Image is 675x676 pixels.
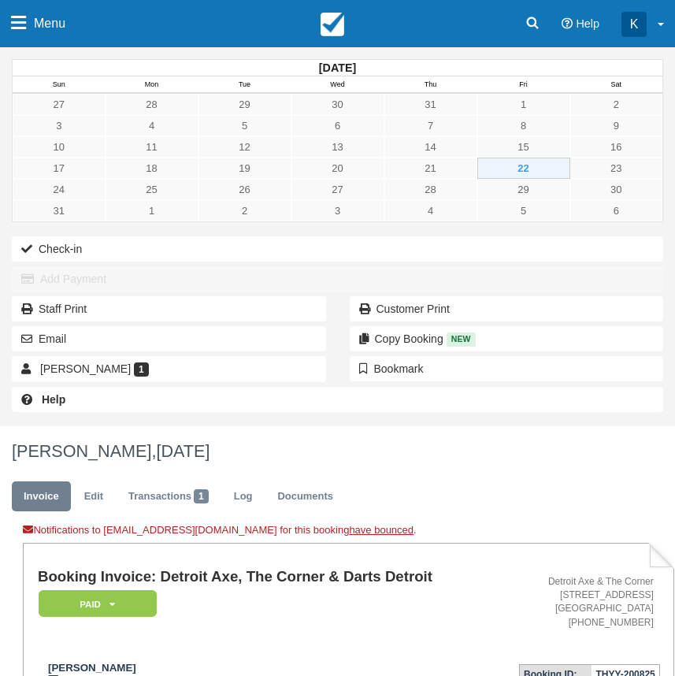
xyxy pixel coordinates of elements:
[477,158,570,179] a: 22
[13,115,106,136] a: 3
[621,12,647,37] div: K
[13,200,106,221] a: 31
[291,158,384,179] a: 20
[570,115,663,136] a: 9
[198,115,291,136] a: 5
[40,362,131,375] span: [PERSON_NAME]
[42,393,65,406] b: Help
[291,76,384,94] th: Wed
[570,200,663,221] a: 6
[12,326,326,351] button: Email
[198,136,291,158] a: 12
[198,76,291,94] th: Tue
[198,200,291,221] a: 2
[570,158,663,179] a: 23
[321,13,344,36] img: checkfront-main-nav-mini-logo.png
[570,136,663,158] a: 16
[291,115,384,136] a: 6
[117,481,221,512] a: Transactions1
[13,76,106,94] th: Sun
[198,94,291,115] a: 29
[384,94,477,115] a: 31
[106,158,198,179] a: 18
[384,158,477,179] a: 21
[106,76,198,94] th: Mon
[106,115,198,136] a: 4
[106,179,198,200] a: 25
[570,76,663,94] th: Sat
[562,18,573,29] i: Help
[384,115,477,136] a: 7
[291,179,384,200] a: 27
[198,179,291,200] a: 26
[477,136,570,158] a: 15
[447,332,476,346] span: New
[384,179,477,200] a: 28
[12,296,326,321] a: Staff Print
[13,136,106,158] a: 10
[106,136,198,158] a: 11
[477,94,570,115] a: 1
[13,94,106,115] a: 27
[194,489,209,503] span: 1
[503,575,654,630] address: Detroit Axe & The Corner [STREET_ADDRESS] [GEOGRAPHIC_DATA] [PHONE_NUMBER]
[384,136,477,158] a: 14
[291,94,384,115] a: 30
[198,158,291,179] a: 19
[349,524,414,536] a: have bounced
[570,94,663,115] a: 2
[265,481,345,512] a: Documents
[12,481,71,512] a: Invoice
[13,179,106,200] a: 24
[570,179,663,200] a: 30
[12,236,663,262] button: Check-in
[106,94,198,115] a: 28
[477,115,570,136] a: 8
[39,590,157,618] em: Paid
[477,200,570,221] a: 5
[134,362,149,377] span: 1
[350,326,664,351] button: Copy Booking New
[350,356,664,381] button: Bookmark
[350,296,664,321] a: Customer Print
[106,200,198,221] a: 1
[12,356,326,381] a: [PERSON_NAME] 1
[156,441,210,461] span: [DATE]
[291,136,384,158] a: 13
[23,523,674,543] div: Notifications to [EMAIL_ADDRESS][DOMAIN_NAME] for this booking .
[477,179,570,200] a: 29
[38,589,151,618] a: Paid
[12,442,663,461] h1: [PERSON_NAME],
[48,662,136,674] strong: [PERSON_NAME]
[384,200,477,221] a: 4
[384,76,477,94] th: Thu
[477,76,570,94] th: Fri
[13,158,106,179] a: 17
[576,17,599,30] span: Help
[12,387,663,412] a: Help
[222,481,265,512] a: Log
[319,61,356,74] strong: [DATE]
[38,569,496,585] h1: Booking Invoice: Detroit Axe, The Corner & Darts Detroit
[12,266,663,292] button: Add Payment
[72,481,115,512] a: Edit
[291,200,384,221] a: 3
